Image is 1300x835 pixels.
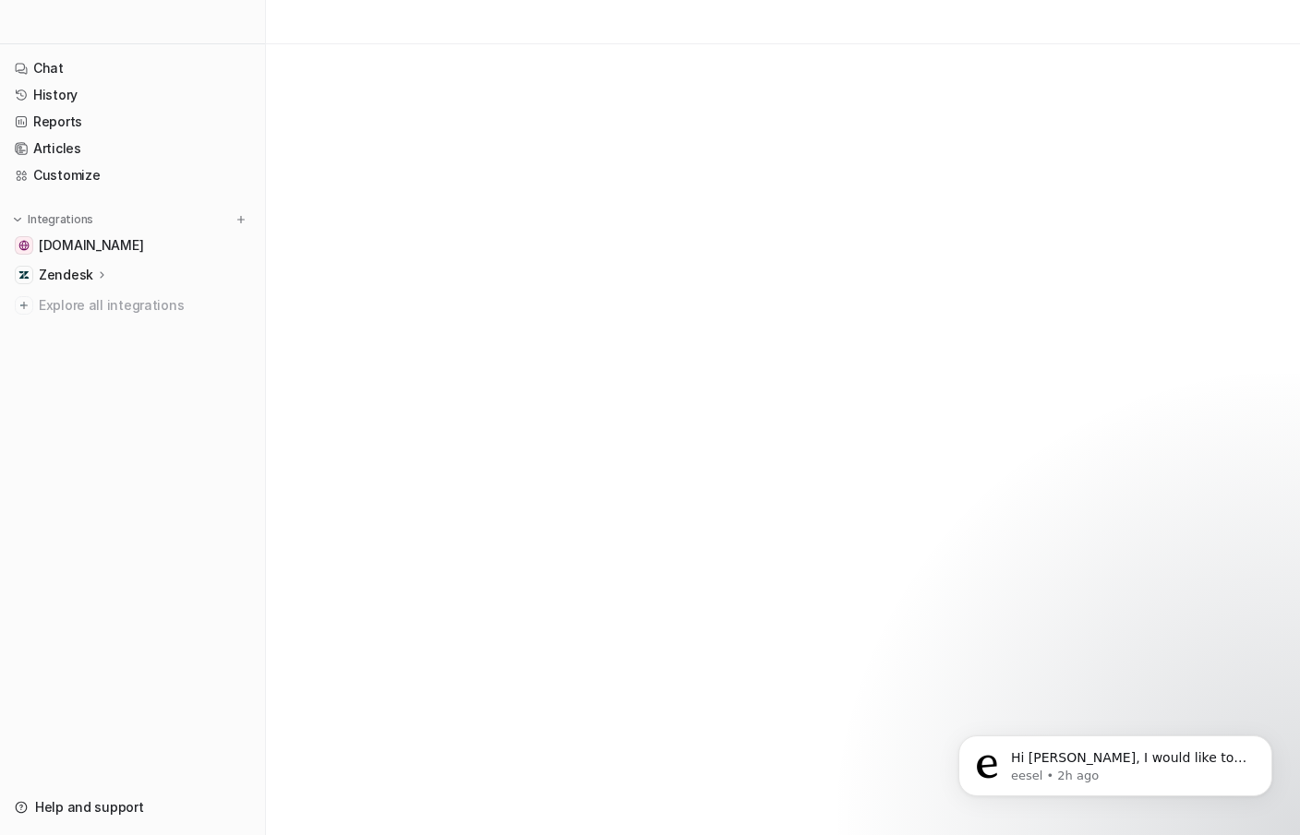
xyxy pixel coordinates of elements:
[7,136,258,161] a: Articles
[7,794,258,820] a: Help and support
[18,269,30,280] img: Zendesk
[15,296,33,315] img: explore all integrations
[931,697,1300,826] iframe: Intercom notifications message
[7,162,258,188] a: Customize
[39,266,93,284] p: Zendesk
[39,291,250,320] span: Explore all integrations
[18,240,30,251] img: www.voordeelwijnen.nl
[7,210,99,229] button: Integrations
[7,292,258,318] a: Explore all integrations
[7,109,258,135] a: Reports
[7,55,258,81] a: Chat
[28,212,93,227] p: Integrations
[7,82,258,108] a: History
[80,71,319,88] p: Message from eesel, sent 2h ago
[235,213,247,226] img: menu_add.svg
[39,236,143,255] span: [DOMAIN_NAME]
[7,233,258,258] a: www.voordeelwijnen.nl[DOMAIN_NAME]
[80,54,316,178] span: Hi [PERSON_NAME], I would like to inform you that the latest updates for the tracking and shippin...
[11,213,24,226] img: expand menu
